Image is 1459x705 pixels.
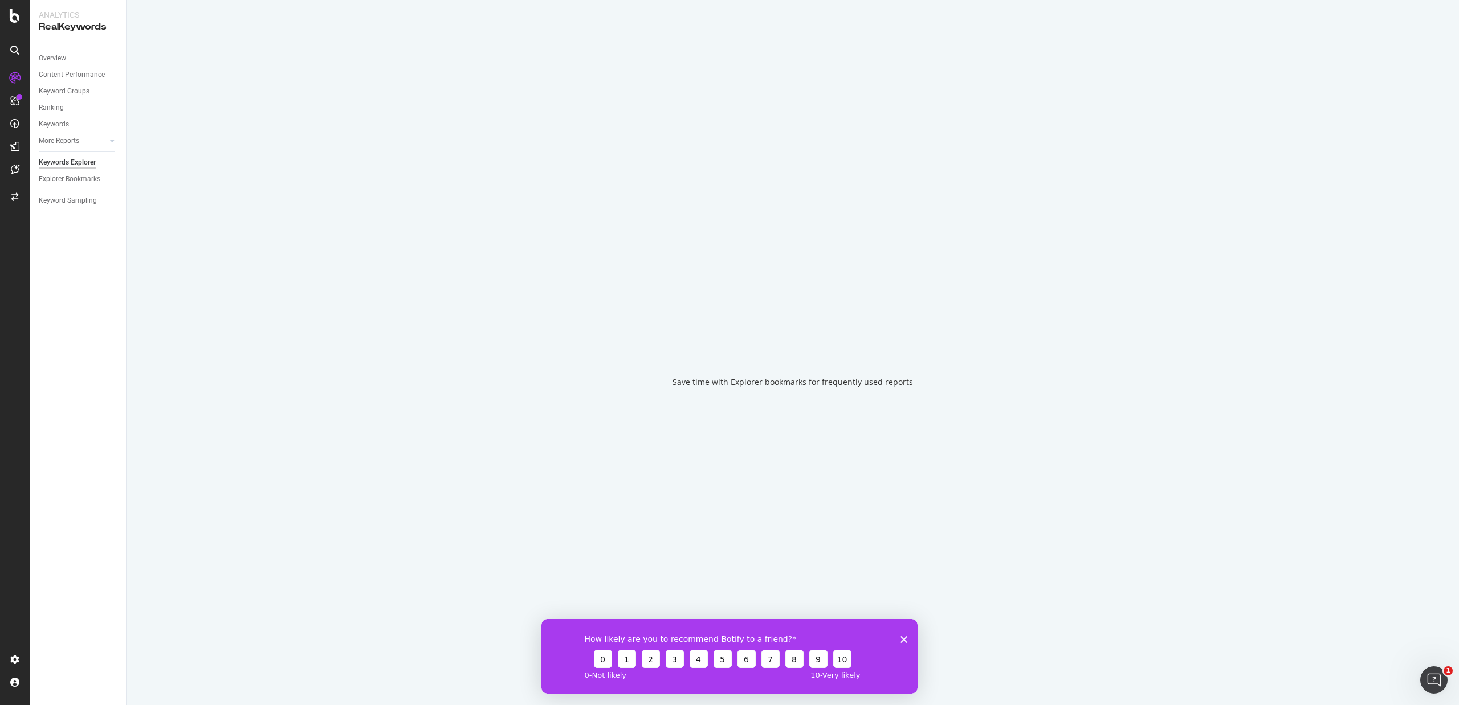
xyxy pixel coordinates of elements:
div: animation [752,317,834,358]
div: Content Performance [39,69,105,81]
iframe: Intercom live chat [1420,666,1448,694]
div: Analytics [39,9,117,21]
div: Keyword Groups [39,85,89,97]
a: Explorer Bookmarks [39,173,118,185]
a: Ranking [39,102,118,114]
div: Keyword Sampling [39,195,97,207]
span: 1 [1444,666,1453,675]
div: Explorer Bookmarks [39,173,100,185]
iframe: Survey from Botify [541,619,918,694]
div: Keywords Explorer [39,157,96,169]
div: Keywords [39,118,69,130]
a: More Reports [39,135,107,147]
div: More Reports [39,135,79,147]
div: Ranking [39,102,64,114]
div: Overview [39,52,66,64]
a: Overview [39,52,118,64]
div: RealKeywords [39,21,117,34]
a: Content Performance [39,69,118,81]
a: Keyword Sampling [39,195,118,207]
div: Save time with Explorer bookmarks for frequently used reports [673,376,913,388]
a: Keyword Groups [39,85,118,97]
a: Keywords [39,118,118,130]
a: Keywords Explorer [39,157,118,169]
